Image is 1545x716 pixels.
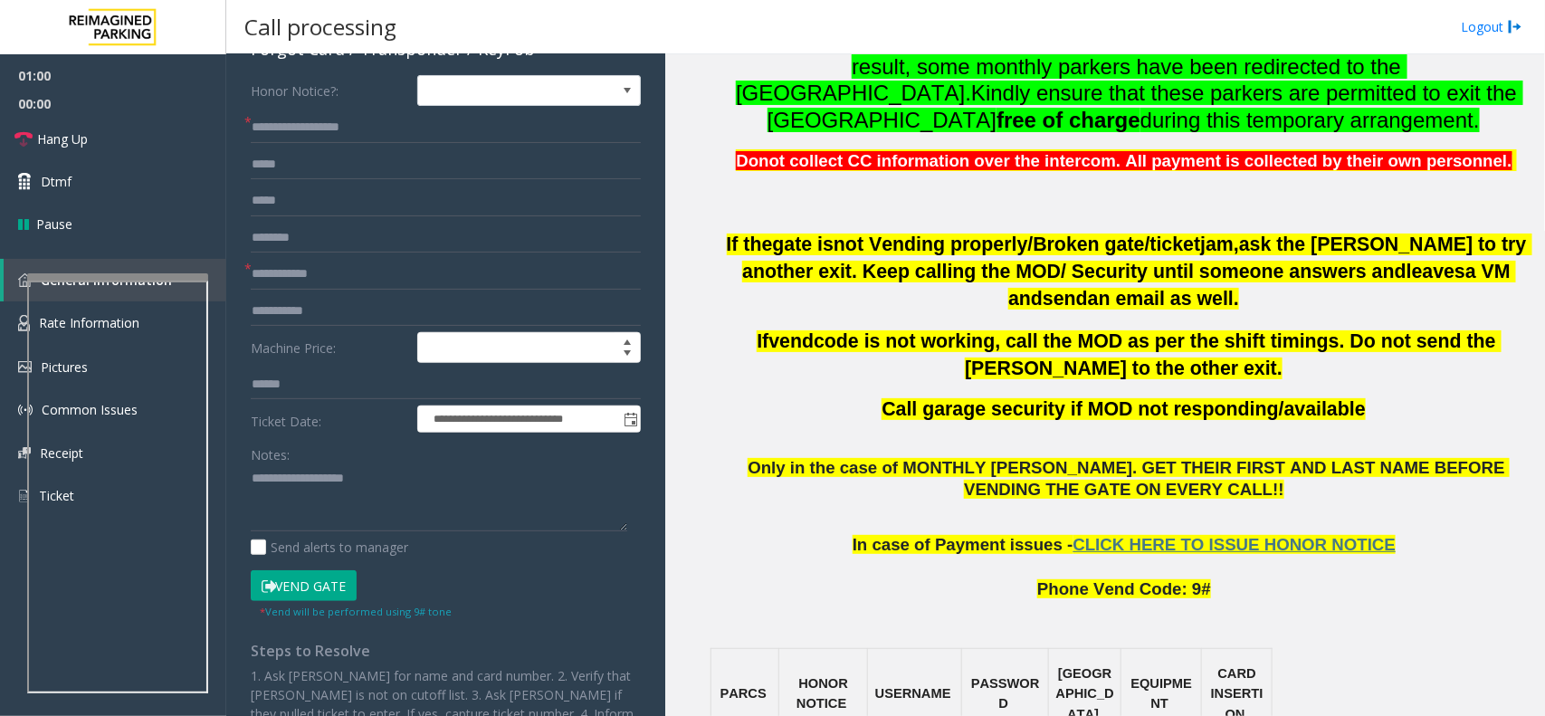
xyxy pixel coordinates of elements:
[36,215,72,234] span: Pause
[742,234,1531,282] span: ask the [PERSON_NAME] to try another exit. Keep calling the MOD/ Security until someone answers and
[260,605,452,618] small: Vend will be performed using 9# tone
[251,538,408,557] label: Send alerts to manager
[620,406,640,432] span: Toggle popup
[1037,579,1211,598] span: Phone Vend Code: 9#
[615,333,640,348] span: Increase value
[773,234,834,256] span: gate is
[1407,261,1465,282] span: leaves
[4,259,226,301] a: General Information
[1073,535,1397,554] span: CLICK HERE TO ISSUE HONOR NOTICE
[1073,539,1397,553] a: CLICK HERE TO ISSUE HONOR NOTICE
[251,439,290,464] label: Notes:
[796,676,852,711] span: HONOR NOTICE
[18,447,31,459] img: 'icon'
[251,570,357,601] button: Vend Gate
[246,406,413,433] label: Ticket Date:
[18,403,33,417] img: 'icon'
[235,5,405,49] h3: Call processing
[997,108,1140,132] span: free of charge
[1508,17,1522,36] img: logout
[748,458,1510,500] span: Only in the case of MONTHLY [PERSON_NAME]. GET THEIR FIRST AND LAST NAME BEFORE VENDING THE GATE ...
[875,686,951,701] span: USERNAME
[1461,17,1522,36] a: Logout
[768,330,814,352] span: vend
[615,348,640,362] span: Decrease value
[971,676,1040,711] span: PASSWORD
[1140,108,1480,132] span: during this temporary arrangement.
[251,643,641,660] h4: Steps to Resolve
[1088,288,1239,310] span: an email as well.
[727,234,773,255] span: If the
[18,488,30,504] img: 'icon'
[18,361,32,373] img: 'icon'
[41,272,172,289] span: General Information
[37,129,88,148] span: Hang Up
[853,535,1073,554] span: In case of Payment issues -
[41,172,72,191] span: Dtmf
[736,151,1512,170] span: Donot collect CC information over the intercom. All payment is collected by their own personnel.
[882,398,1366,420] span: Call garage security if MOD not responding/available
[246,332,413,363] label: Machine Price:
[18,315,30,331] img: 'icon'
[736,28,1520,106] span: Due to stall closures, the [GEOGRAPHIC_DATA] has reached full capacity. As a result, some monthly...
[768,81,1523,131] span: Kindly ensure that these parkers are permitted to exit the [GEOGRAPHIC_DATA]
[1043,288,1088,310] span: send
[246,75,413,106] label: Honor Notice?:
[18,273,32,287] img: 'icon'
[757,330,768,352] span: If
[834,234,1200,255] span: not Vending properly/Broken gate/ticket
[720,686,767,701] span: PARCS
[814,330,1502,379] span: code is not working, call the MOD as per the shift timings. Do not send the [PERSON_NAME] to the ...
[1131,676,1193,711] span: EQUIPMENT
[1200,234,1239,255] span: jam,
